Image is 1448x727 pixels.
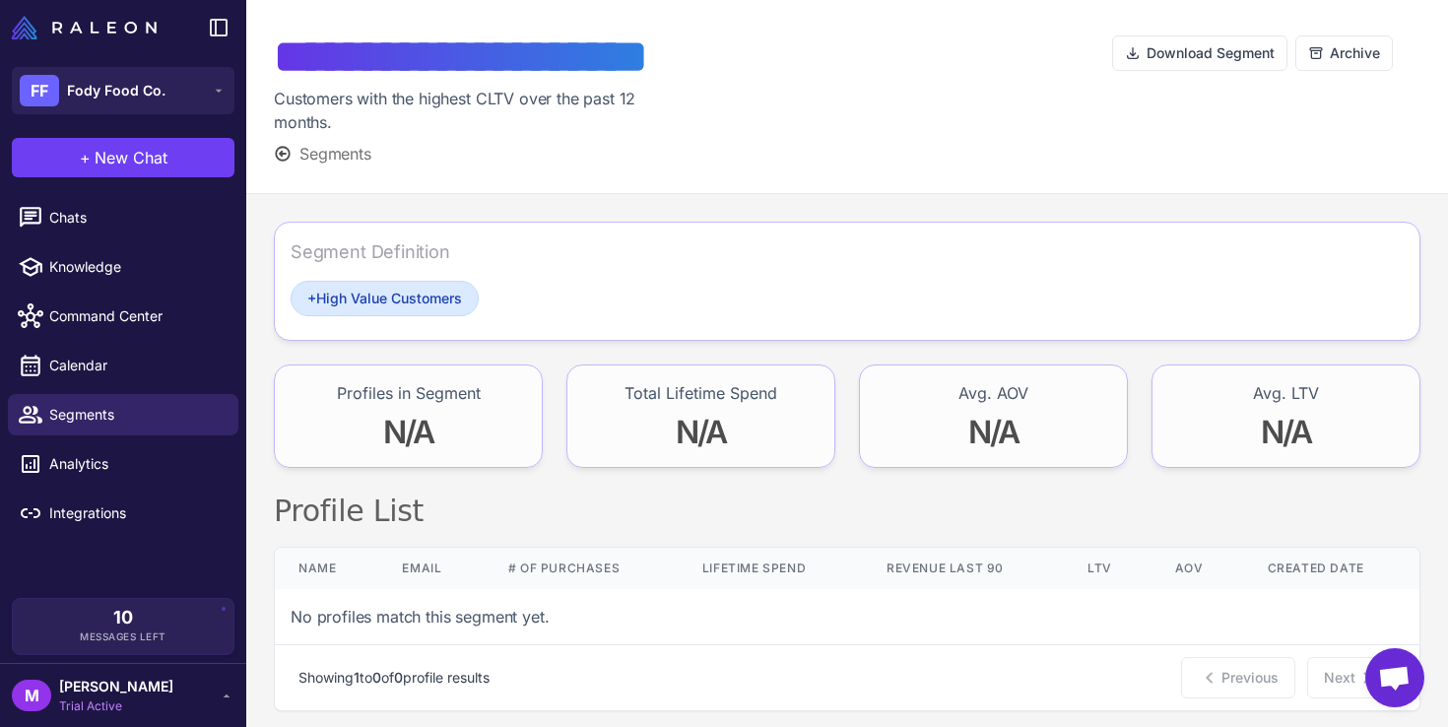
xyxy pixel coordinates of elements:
[299,142,371,165] span: Segments
[383,413,433,451] span: N/A
[958,381,1028,405] div: Avg. AOV
[372,669,381,686] span: 0
[274,492,1420,531] h2: Profile List
[298,667,490,689] p: Showing to of profile results
[80,146,91,169] span: +
[274,142,371,165] button: Segments
[863,548,1064,589] th: Revenue Last 90
[1244,548,1419,589] th: Created Date
[8,443,238,485] a: Analytics
[20,75,59,106] div: FF
[49,256,223,278] span: Knowledge
[12,16,157,39] img: Raleon Logo
[8,296,238,337] a: Command Center
[968,413,1019,451] span: N/A
[275,548,378,589] th: Name
[1112,35,1287,71] button: Download Segment
[8,394,238,435] a: Segments
[378,548,484,589] th: Email
[274,87,670,134] div: Customers with the highest CLTV over the past 12 months.
[1365,648,1424,707] a: Open chat
[49,502,223,524] span: Integrations
[12,67,234,114] button: FFFody Food Co.
[49,453,223,475] span: Analytics
[1253,381,1319,405] div: Avg. LTV
[1181,657,1295,698] button: Previous
[59,676,173,697] span: [PERSON_NAME]
[49,207,223,229] span: Chats
[8,197,238,238] a: Chats
[12,138,234,177] button: +New Chat
[275,589,1419,644] div: No profiles match this segment yet.
[8,246,238,288] a: Knowledge
[80,629,166,644] span: Messages Left
[8,493,238,534] a: Integrations
[95,146,167,169] span: New Chat
[67,80,165,101] span: Fody Food Co.
[307,290,316,306] span: +
[1261,413,1311,451] span: N/A
[1064,548,1152,589] th: LTV
[625,381,777,405] div: Total Lifetime Spend
[291,238,450,265] div: Segment Definition
[1307,657,1396,698] button: Next
[275,644,1419,710] nav: Pagination
[12,680,51,711] div: M
[337,381,481,405] div: Profiles in Segment
[113,609,133,627] span: 10
[49,404,223,426] span: Segments
[485,548,679,589] th: # of Purchases
[59,697,173,715] span: Trial Active
[1152,548,1244,589] th: AOV
[49,305,223,327] span: Command Center
[679,548,863,589] th: Lifetime Spend
[307,288,462,309] span: High Value Customers
[394,669,403,686] span: 0
[8,345,238,386] a: Calendar
[1295,35,1393,71] button: Archive
[49,355,223,376] span: Calendar
[676,413,726,451] span: N/A
[354,669,360,686] span: 1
